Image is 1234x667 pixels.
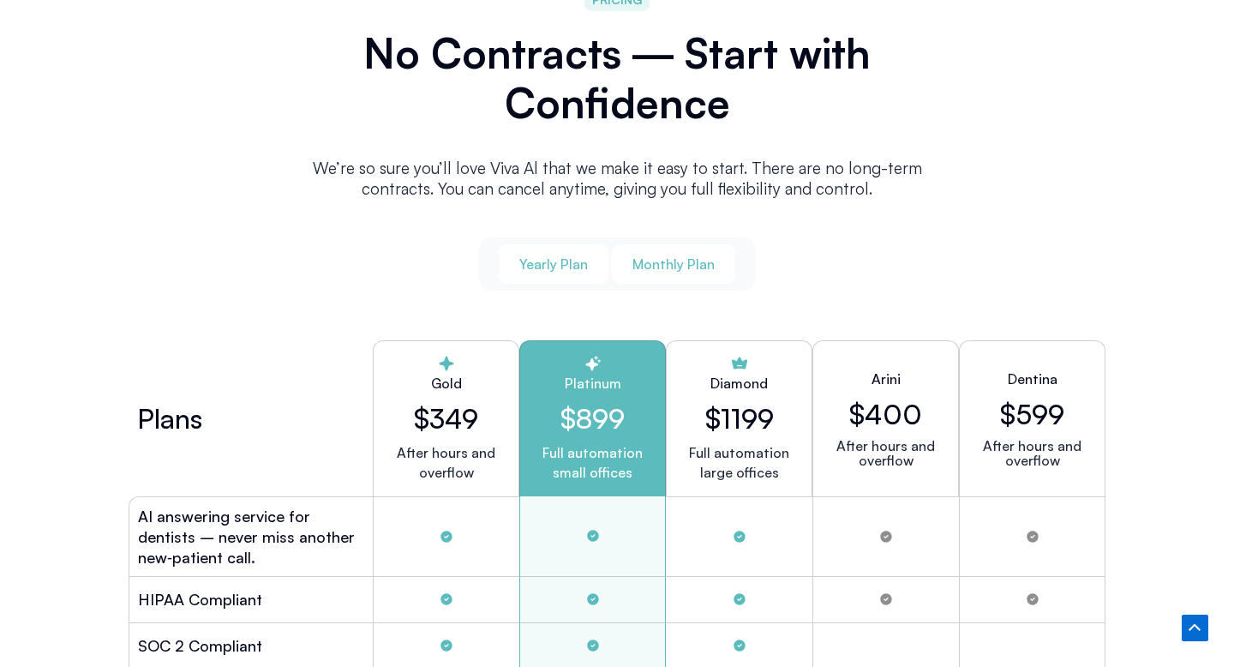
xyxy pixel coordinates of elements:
p: After hours and overflow [827,439,944,468]
h2: Dentina [1008,369,1057,389]
h2: Diamond [710,373,768,394]
p: We’re so sure you’ll love Viva Al that we make it easy to start. There are no long-term contracts... [291,158,943,199]
h2: No Contracts ― Start with Confidence [291,28,943,128]
h2: Plans [137,408,202,429]
h2: $349 [387,402,505,435]
h2: AI answering service for dentists – never miss another new‑patient call. [138,506,364,568]
h2: Arini [872,369,901,389]
h2: $1199 [705,402,774,435]
p: After hours and overflow [387,443,505,483]
p: Full automation large offices [689,443,789,483]
p: Full automation small offices [534,443,651,483]
p: After hours and overflow [973,439,1091,468]
h2: $899 [534,402,651,435]
h2: Platinum [534,373,651,394]
span: Monthly Plan [632,255,715,273]
h2: SOC 2 Compliant [138,635,262,656]
h2: Gold [387,373,505,394]
h2: $599 [1000,398,1064,430]
h2: $400 [849,398,922,430]
span: Yearly Plan [519,255,588,273]
h2: HIPAA Compliant [138,589,262,610]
